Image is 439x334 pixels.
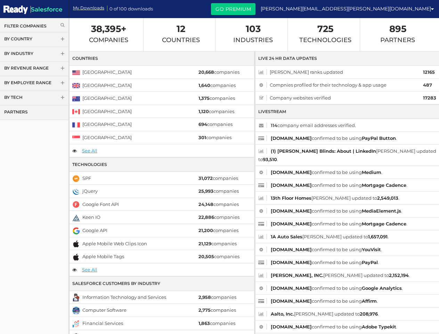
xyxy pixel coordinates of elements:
[198,69,214,75] strong: 20,668
[82,307,127,313] a: Computer Software
[82,82,132,88] a: [GEOGRAPHIC_DATA]
[72,175,80,182] img: spf.png
[70,157,254,172] div: Technologies
[423,95,436,101] strong: 17283
[271,148,376,154] a: (1) [PERSON_NAME] Blinds: About | LinkedIn
[72,82,80,89] img: united-kingdom.png
[261,3,434,14] a: [PERSON_NAME][EMAIL_ADDRESS][PERSON_NAME][DOMAIN_NAME]
[82,267,97,272] a: See All
[198,95,210,101] strong: 1,375
[362,285,402,291] a: Google Analytics
[198,109,234,114] a: 1,120companies
[362,169,381,175] a: Medium
[389,272,409,278] a: 2,152,194
[82,109,132,114] a: [GEOGRAPHIC_DATA]
[72,95,80,103] img: australia.png
[72,108,80,116] img: canada.png
[423,69,435,75] strong: 12165
[211,3,255,15] a: Go Premium
[362,135,396,141] a: PayPal Button
[198,228,213,233] strong: 21,200
[198,320,235,326] a: 1,863companies
[31,6,63,13] span: Salesforce
[258,94,422,102] span: Company websites verified
[271,182,312,188] a: [DOMAIN_NAME]
[198,241,237,246] a: 21,129companies
[271,311,294,317] a: Aalto, Inc.
[271,298,312,304] a: [DOMAIN_NAME]
[198,95,235,101] a: 1,375companies
[89,25,128,33] span: 38,395+
[263,157,277,162] a: 93,510
[82,294,166,300] a: Information Technology and Services
[271,122,277,128] strong: 114
[82,320,123,326] a: Financial Services
[82,175,91,181] a: SPF
[271,169,312,175] a: [DOMAIN_NAME]
[198,320,210,326] strong: 1,863
[72,121,80,129] img: france.png
[72,214,80,222] img: keen-io.png
[72,294,80,301] img: information-technology-and-services.png
[198,175,238,181] a: 31,072companies
[362,221,406,226] a: Mortgage Cadence
[362,298,377,304] a: Affirm
[362,324,396,329] a: Adobe Typekit
[198,135,231,140] a: 301companies
[362,208,401,214] a: MediaElement.js
[380,25,415,44] a: 895Partners
[82,135,132,140] a: [GEOGRAPHIC_DATA]
[72,240,80,248] img: apple-mobile-web-clips-icon.png
[198,188,239,194] a: 25,993companies
[198,254,214,259] strong: 20,505
[198,201,239,207] a: 24,148companies
[73,5,104,11] a: My Downloads
[299,25,351,44] a: 725Technologies
[82,121,132,127] a: [GEOGRAPHIC_DATA]
[109,4,153,12] span: 0 of 100 downloads
[82,254,124,259] a: Apple Mobile Tags
[70,276,254,291] div: Salesforce Customers By Industry
[299,25,351,33] span: 725
[72,253,80,261] img: apple-mobile-tags.png
[82,69,132,75] a: [GEOGRAPHIC_DATA]
[198,241,211,246] strong: 21,129
[162,25,200,33] span: 12
[82,214,100,220] a: Keen IO
[271,208,312,214] a: [DOMAIN_NAME]
[82,95,132,101] a: [GEOGRAPHIC_DATA]
[198,214,239,220] a: 22,886companies
[271,285,312,291] a: [DOMAIN_NAME]
[380,25,415,33] span: 895
[72,134,80,142] img: singapore.png
[271,135,312,141] a: [DOMAIN_NAME]
[362,260,378,265] a: PayPal
[82,188,98,194] a: jQuery
[72,69,80,77] img: united-states.png
[72,227,80,235] img: google-api.png
[233,25,273,33] span: 103
[258,68,422,76] span: [PERSON_NAME] ranks updated
[423,82,432,88] strong: 487
[3,5,28,15] img: Salesforce Ready
[360,311,378,317] a: 208,976
[271,324,312,329] a: [DOMAIN_NAME]
[198,254,239,259] a: 20,505companies
[82,148,97,153] a: See All
[271,260,312,265] a: [DOMAIN_NAME]
[198,109,209,114] strong: 1,120
[198,175,213,181] strong: 31,072
[82,228,107,233] a: Google API
[72,320,80,328] img: financial-services.png
[368,234,388,239] a: 1,657,091
[198,307,236,313] a: 2,775companies
[4,23,64,29] a: Filter Companies
[70,51,254,66] div: Countries
[362,247,381,252] a: YouVisit
[271,247,312,252] a: [DOMAIN_NAME]
[377,195,398,201] a: 2,549,013
[198,201,213,207] strong: 24,148
[258,81,422,89] span: Compnies profiled for their technology & app usage
[198,188,213,194] strong: 25,993
[82,241,147,246] a: Apple Mobile Web Clips Icon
